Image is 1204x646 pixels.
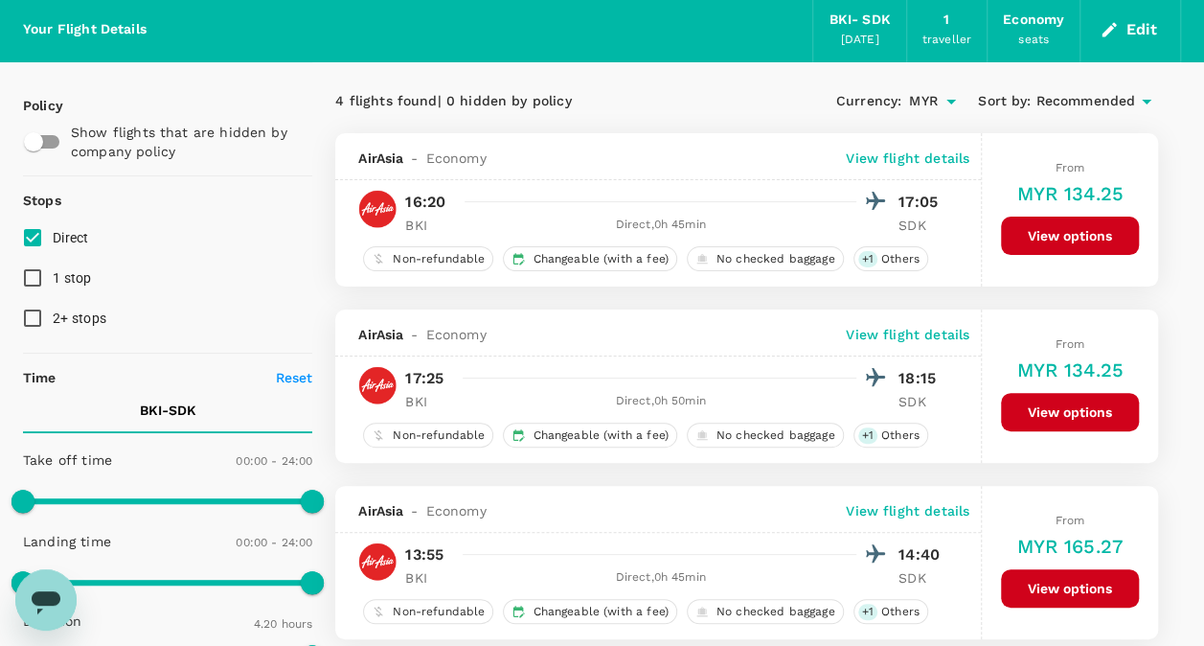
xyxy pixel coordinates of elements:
div: Changeable (with a fee) [503,246,676,271]
span: + 1 [858,427,877,444]
div: BKI - SDK [829,10,890,31]
iframe: Button to launch messaging window [15,569,77,631]
span: Economy [425,149,486,168]
span: 1 stop [53,270,92,286]
div: Direct , 0h 45min [465,568,856,588]
span: Economy [425,325,486,344]
span: AirAsia [358,149,403,168]
div: [DATE] [841,31,879,50]
span: - [403,325,425,344]
span: Sort by : [978,91,1031,112]
button: Edit [1096,14,1165,45]
p: Policy [23,96,40,115]
p: 18:15 [898,367,946,390]
span: 00:00 - 24:00 [236,536,312,549]
span: From [1056,514,1085,527]
p: Show flights that are hidden by company policy [71,123,300,161]
span: Others [874,604,927,620]
div: traveller [922,31,971,50]
div: Non-refundable [363,423,493,448]
span: From [1056,337,1085,351]
span: Economy [425,501,486,520]
h6: MYR 134.25 [1016,178,1124,209]
button: View options [1001,217,1139,255]
p: Reset [276,368,313,387]
p: Landing time [23,532,111,551]
span: Others [874,427,927,444]
p: View flight details [846,149,969,168]
p: 16:20 [405,191,445,214]
span: + 1 [858,251,877,267]
span: From [1056,161,1085,174]
div: +1Others [853,423,928,448]
span: Non-refundable [385,251,492,267]
div: 1 [943,10,949,31]
p: BKI [405,568,453,588]
p: BKI - SDK [140,401,196,420]
div: Direct , 0h 50min [465,392,856,411]
p: BKI [405,216,453,235]
div: Non-refundable [363,246,493,271]
div: +1Others [853,599,928,624]
span: Changeable (with a fee) [525,427,675,444]
span: AirAsia [358,501,403,520]
h6: MYR 134.25 [1016,355,1124,385]
span: Non-refundable [385,427,492,444]
span: Recommended [1035,91,1135,112]
div: 4 flights found | 0 hidden by policy [335,91,746,112]
span: 00:00 - 24:00 [236,454,312,468]
p: View flight details [846,501,969,520]
span: Direct [53,230,89,245]
span: No checked baggage [709,427,843,444]
button: View options [1001,569,1139,608]
div: No checked baggage [687,423,844,448]
p: BKI [405,392,453,411]
h6: MYR 165.27 [1016,531,1124,562]
span: Changeable (with a fee) [525,251,675,267]
p: 14:40 [898,543,946,566]
div: No checked baggage [687,599,844,624]
div: Changeable (with a fee) [503,423,676,448]
p: 17:05 [898,191,946,214]
p: SDK [898,216,946,235]
img: AK [358,542,397,581]
div: Economy [1003,10,1064,31]
p: View flight details [846,325,969,344]
span: - [403,149,425,168]
div: Your Flight Details [23,19,147,40]
span: Currency : [836,91,901,112]
span: - [403,501,425,520]
div: Direct , 0h 45min [465,216,856,235]
span: Changeable (with a fee) [525,604,675,620]
span: Others [874,251,927,267]
strong: Stops [23,193,61,208]
span: Non-refundable [385,604,492,620]
p: 13:55 [405,543,443,566]
div: seats [1018,31,1049,50]
span: No checked baggage [709,604,843,620]
button: Open [938,88,965,115]
span: 4.20 hours [254,617,313,631]
div: Non-refundable [363,599,493,624]
div: +1Others [853,246,928,271]
span: AirAsia [358,325,403,344]
img: AK [358,190,397,228]
p: Time [23,368,57,387]
div: No checked baggage [687,246,844,271]
p: 17:25 [405,367,443,390]
button: View options [1001,393,1139,431]
p: Take off time [23,450,112,470]
span: 2+ stops [53,311,106,326]
img: AK [358,366,397,404]
div: Changeable (with a fee) [503,599,676,624]
span: No checked baggage [709,251,843,267]
p: SDK [898,392,946,411]
span: + 1 [858,604,877,620]
p: SDK [898,568,946,588]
